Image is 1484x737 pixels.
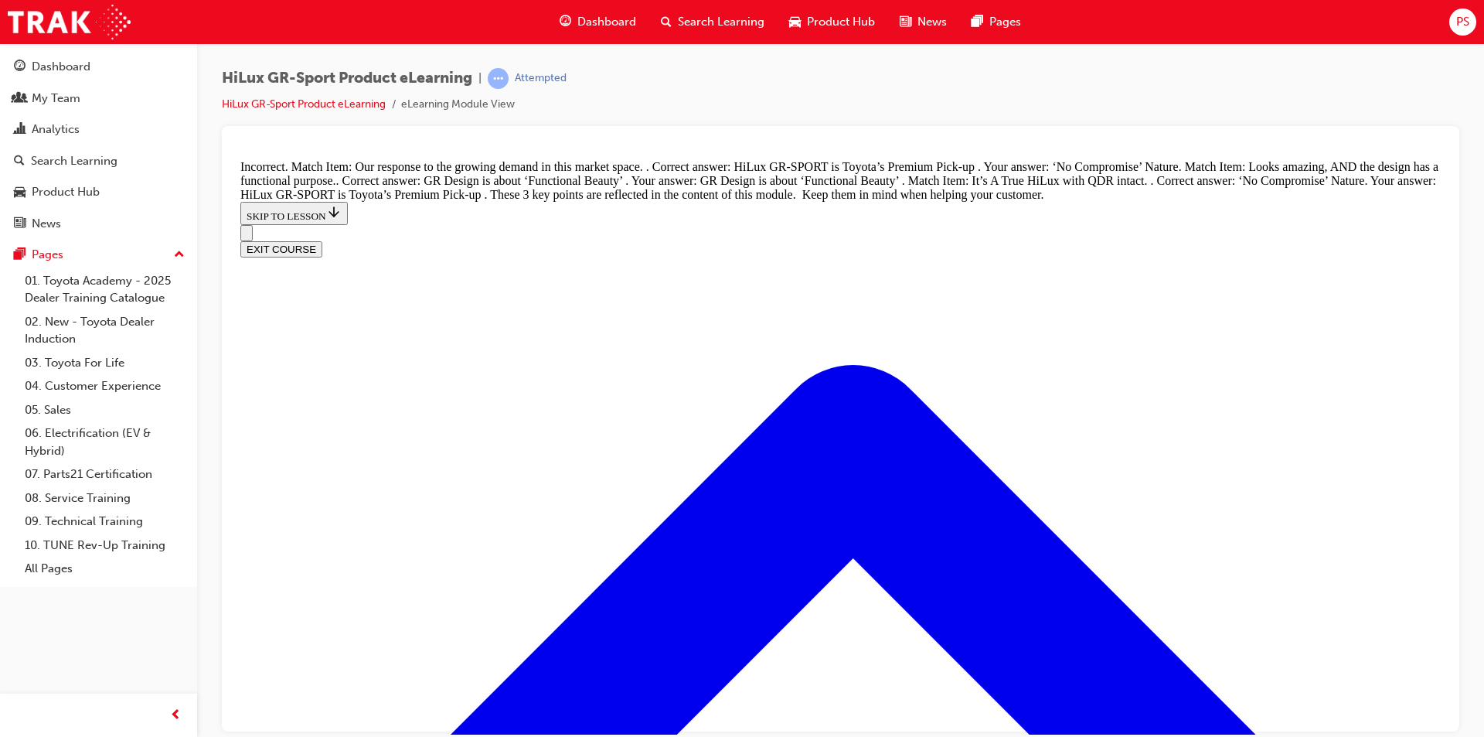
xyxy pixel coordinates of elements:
[6,178,191,206] a: Product Hub
[478,70,482,87] span: |
[6,241,191,269] button: Pages
[19,351,191,375] a: 03. Toyota For Life
[19,374,191,398] a: 04. Customer Experience
[170,706,182,725] span: prev-icon
[989,13,1021,31] span: Pages
[6,147,191,176] a: Search Learning
[19,398,191,422] a: 05. Sales
[6,84,191,113] a: My Team
[14,155,25,169] span: search-icon
[19,462,191,486] a: 07. Parts21 Certification
[777,6,887,38] a: car-iconProduct Hub
[6,210,191,238] a: News
[6,49,191,241] button: DashboardMy TeamAnalyticsSearch LearningProduct HubNews
[560,12,571,32] span: guage-icon
[917,13,947,31] span: News
[887,6,959,38] a: news-iconNews
[678,13,764,31] span: Search Learning
[577,13,636,31] span: Dashboard
[6,53,191,81] a: Dashboard
[6,115,191,144] a: Analytics
[14,92,26,106] span: people-icon
[19,310,191,351] a: 02. New - Toyota Dealer Induction
[19,486,191,510] a: 08. Service Training
[14,248,26,262] span: pages-icon
[959,6,1033,38] a: pages-iconPages
[14,186,26,200] span: car-icon
[1456,13,1469,31] span: PS
[19,269,191,310] a: 01. Toyota Academy - 2025 Dealer Training Catalogue
[222,97,386,111] a: HiLux GR-Sport Product eLearning
[1449,9,1476,36] button: PS
[174,245,185,265] span: up-icon
[19,421,191,462] a: 06. Electrification (EV & Hybrid)
[32,215,61,233] div: News
[807,13,875,31] span: Product Hub
[401,96,515,114] li: eLearning Module View
[32,58,90,76] div: Dashboard
[222,70,472,87] span: HiLux GR-Sport Product eLearning
[6,87,88,104] button: EXIT COURSE
[32,246,63,264] div: Pages
[19,534,191,558] a: 10. TUNE Rev-Up Training
[6,71,19,87] button: Open navigation menu
[900,12,911,32] span: news-icon
[32,121,80,138] div: Analytics
[19,510,191,534] a: 09. Technical Training
[6,6,1207,48] div: Incorrect. Match Item: ​Our response to the growing demand in this market space. . Correct answer...
[14,217,26,231] span: news-icon
[488,68,509,89] span: learningRecordVerb_ATTEMPT-icon
[515,71,567,86] div: Attempted
[32,90,80,107] div: My Team
[14,123,26,137] span: chart-icon
[972,12,983,32] span: pages-icon
[6,48,114,71] button: SKIP TO LESSON
[6,71,1207,104] nav: Navigation menu
[31,152,117,170] div: Search Learning
[648,6,777,38] a: search-iconSearch Learning
[32,183,100,201] div: Product Hub
[789,12,801,32] span: car-icon
[661,12,672,32] span: search-icon
[12,56,107,68] span: SKIP TO LESSON
[19,557,191,581] a: All Pages
[8,5,131,39] img: Trak
[547,6,648,38] a: guage-iconDashboard
[14,60,26,74] span: guage-icon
